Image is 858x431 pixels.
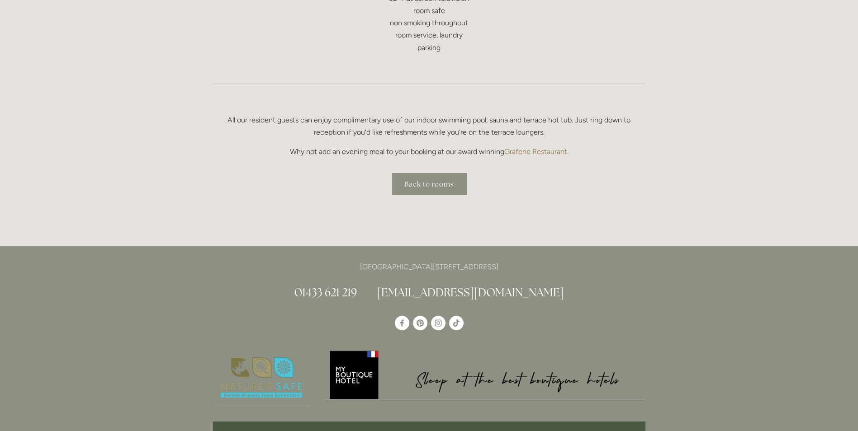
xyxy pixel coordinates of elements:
[504,147,567,156] a: Grafene Restaurant
[213,114,645,138] p: All our resident guests can enjoy complimentary use of our indoor swimming pool, sauna and terrac...
[449,316,464,330] a: TikTok
[377,285,564,300] a: [EMAIL_ADDRESS][DOMAIN_NAME]
[413,316,427,330] a: Pinterest
[392,173,467,195] a: Back to rooms
[213,145,645,158] p: Why not add an evening meal to your booking at our award winning .
[325,349,645,399] img: My Boutique Hotel - Logo
[213,261,645,273] p: [GEOGRAPHIC_DATA][STREET_ADDRESS]
[395,316,409,330] a: Losehill House Hotel & Spa
[294,285,357,300] a: 01433 621 219
[213,349,310,406] img: Nature's Safe - Logo
[431,316,446,330] a: Instagram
